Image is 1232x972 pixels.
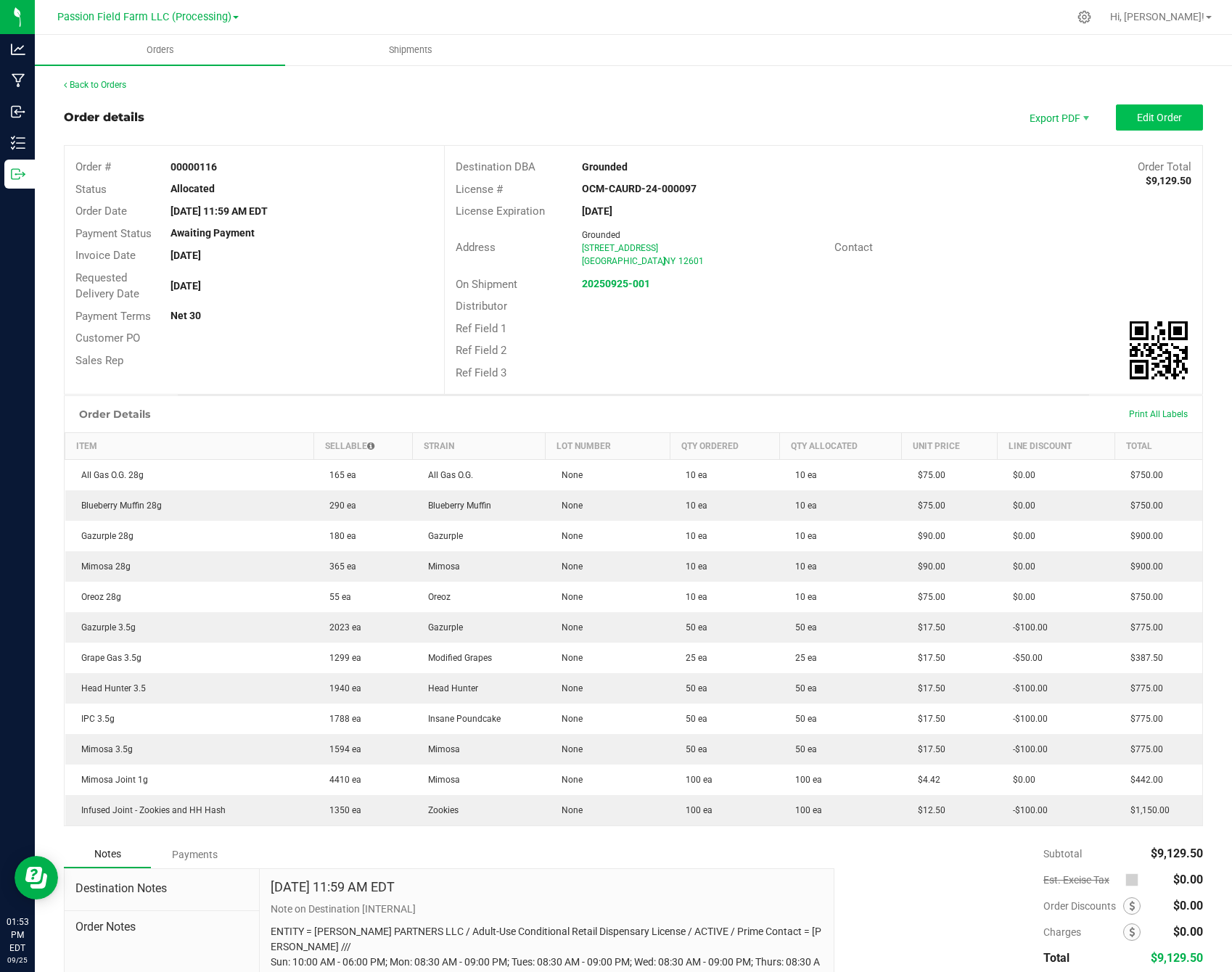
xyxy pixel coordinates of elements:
span: $17.50 [911,744,945,754]
span: Payment Terms [75,310,151,323]
span: Head Hunter [421,683,478,693]
span: Infused Joint - Zookies and HH Hash [74,805,226,815]
span: All Gas O.G. [421,470,473,480]
p: Note on Destination [INTERNAL] [271,902,823,917]
span: None [554,653,583,663]
span: Charges [1043,926,1123,938]
span: Payment Status [75,227,152,240]
span: $17.50 [911,653,945,663]
h4: [DATE] 11:59 AM EDT [271,880,395,894]
span: $750.00 [1123,501,1163,511]
span: 10 ea [788,561,817,572]
span: Grounded [582,230,620,240]
span: $0.00 [1173,899,1203,913]
span: Order Discounts [1043,900,1123,912]
span: Order Notes [75,918,248,936]
qrcode: 00000116 [1130,321,1188,379]
span: None [554,775,583,785]
th: Unit Price [902,433,998,460]
span: $75.00 [911,592,945,602]
span: NY [664,256,675,266]
span: Head Hunter 3.5 [74,683,146,693]
span: 1788 ea [322,714,361,724]
span: 1940 ea [322,683,361,693]
span: Blueberry Muffin 28g [74,501,162,511]
span: 10 ea [788,531,817,541]
strong: Allocated [171,183,215,194]
span: Print All Labels [1129,409,1188,419]
span: $9,129.50 [1151,847,1203,860]
span: [GEOGRAPHIC_DATA] [582,256,665,266]
span: Mimosa [421,775,460,785]
th: Total [1114,433,1202,460]
strong: Grounded [582,161,628,173]
span: Destination Notes [75,880,248,897]
span: 10 ea [678,531,707,541]
span: 25 ea [788,653,817,663]
span: $9,129.50 [1151,951,1203,965]
span: None [554,561,583,572]
inline-svg: Analytics [11,42,25,57]
span: $4.42 [911,775,940,785]
span: 165 ea [322,470,356,480]
span: None [554,531,583,541]
span: 10 ea [788,592,817,602]
span: Mimosa 28g [74,561,131,572]
strong: Net 30 [171,310,201,321]
span: Gazurple [421,622,463,633]
span: $750.00 [1123,470,1163,480]
span: -$100.00 [1006,714,1048,724]
span: Mimosa Joint 1g [74,775,148,785]
span: Gazurple [421,531,463,541]
span: Ref Field 3 [456,366,506,379]
span: 1594 ea [322,744,361,754]
span: Address [456,241,496,254]
span: 4410 ea [322,775,361,785]
strong: $9,129.50 [1146,175,1191,186]
span: $17.50 [911,714,945,724]
span: $75.00 [911,501,945,511]
strong: [DATE] [582,205,612,217]
span: -$50.00 [1006,653,1043,663]
strong: 00000116 [171,161,217,173]
span: Customer PO [75,331,140,345]
strong: [DATE] [171,280,201,292]
span: Subtotal [1043,848,1082,860]
span: Sales Rep [75,354,123,367]
span: All Gas O.G. 28g [74,470,144,480]
div: Notes [64,841,151,868]
span: Ref Field 1 [456,322,506,335]
div: Order details [64,109,144,126]
span: 10 ea [678,470,707,480]
strong: [DATE] [171,250,201,261]
span: Ref Field 2 [456,344,506,357]
th: Sellable [313,433,412,460]
span: Mimosa [421,561,460,572]
span: Contact [834,241,873,254]
div: Manage settings [1075,10,1093,24]
span: Mimosa 3.5g [74,744,133,754]
a: 20250925-001 [582,278,650,289]
span: Order Total [1138,160,1191,173]
span: $17.50 [911,683,945,693]
span: 1350 ea [322,805,361,815]
span: 10 ea [788,501,817,511]
span: IPC 3.5g [74,714,115,724]
a: Shipments [285,35,535,65]
span: $12.50 [911,805,945,815]
span: Orders [127,44,194,57]
th: Qty Allocated [779,433,902,460]
span: 100 ea [678,775,712,785]
span: 10 ea [678,592,707,602]
span: 10 ea [788,470,817,480]
span: 50 ea [678,622,707,633]
span: None [554,501,583,511]
span: Invoice Date [75,249,136,262]
span: License # [456,183,503,196]
span: 50 ea [678,683,707,693]
p: 01:53 PM EDT [7,915,28,955]
span: Calculate excise tax [1125,870,1145,890]
span: -$100.00 [1006,622,1048,633]
span: $0.00 [1006,501,1035,511]
span: Status [75,183,107,196]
